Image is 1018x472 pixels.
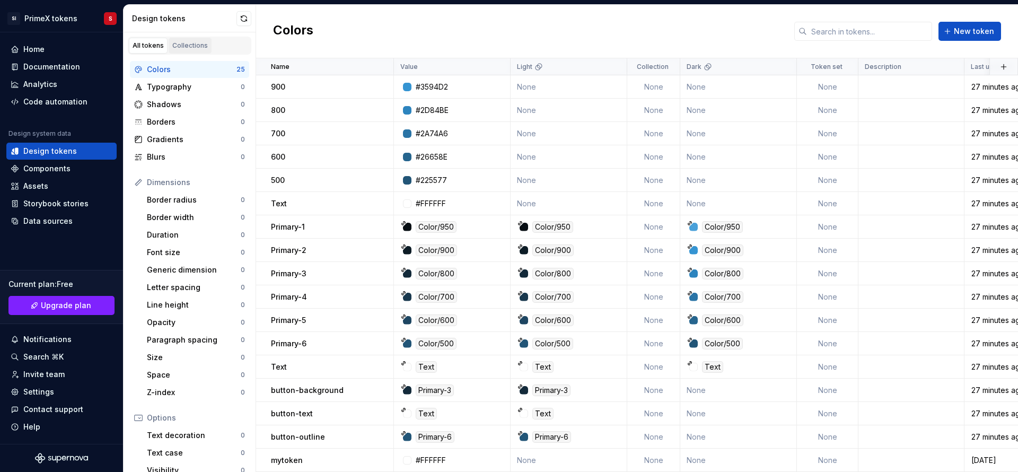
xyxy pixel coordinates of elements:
div: 0 [241,388,245,397]
div: All tokens [133,41,164,50]
p: button-outline [271,432,325,442]
p: Primary-5 [271,315,306,326]
div: 0 [241,371,245,379]
a: Line height0 [143,296,249,313]
div: Typography [147,82,241,92]
div: Colors [147,64,236,75]
td: None [627,285,680,309]
div: 0 [241,153,245,161]
td: None [797,122,858,145]
div: Size [147,352,241,363]
div: Settings [23,387,54,397]
span: New token [954,26,994,37]
div: 0 [241,248,245,257]
td: None [797,309,858,332]
div: Collections [172,41,208,50]
p: 700 [271,128,285,139]
a: Invite team [6,366,117,383]
div: 0 [241,196,245,204]
div: Primary-6 [532,431,571,443]
td: None [680,145,797,169]
td: None [511,192,627,215]
a: Components [6,160,117,177]
td: None [680,99,797,122]
a: Borders0 [130,113,249,130]
div: 0 [241,118,245,126]
td: None [511,75,627,99]
td: None [797,75,858,99]
a: Text case0 [143,444,249,461]
div: Documentation [23,62,80,72]
p: 500 [271,175,285,186]
p: Dark [687,63,701,71]
td: None [797,449,858,472]
div: #225577 [416,175,447,186]
p: Description [865,63,901,71]
a: Shadows0 [130,96,249,113]
div: Primary-3 [532,384,571,396]
p: button-text [271,408,313,419]
div: Line height [147,300,241,310]
div: Letter spacing [147,282,241,293]
a: Text decoration0 [143,427,249,444]
div: Assets [23,181,48,191]
div: Paragraph spacing [147,335,241,345]
div: Text case [147,448,241,458]
button: Search ⌘K [6,348,117,365]
div: #2A74A6 [416,128,448,139]
div: Primary-3 [416,384,454,396]
a: Letter spacing0 [143,279,249,296]
div: Color/600 [702,314,743,326]
a: Space0 [143,366,249,383]
td: None [680,402,797,425]
td: None [627,75,680,99]
div: Color/950 [532,221,573,233]
a: Typography0 [130,78,249,95]
div: SI [7,12,20,25]
p: 800 [271,105,285,116]
a: Size0 [143,349,249,366]
div: Text [416,408,437,419]
a: Analytics [6,76,117,93]
div: Text [532,361,554,373]
td: None [627,215,680,239]
div: Color/700 [416,291,457,303]
div: #FFFFFF [416,198,446,209]
div: Home [23,44,45,55]
a: Border radius0 [143,191,249,208]
td: None [627,355,680,379]
p: Name [271,63,289,71]
p: Text [271,198,287,209]
td: None [797,332,858,355]
div: Data sources [23,216,73,226]
td: None [627,402,680,425]
div: 0 [241,135,245,144]
div: Analytics [23,79,57,90]
div: Primary-6 [416,431,454,443]
div: Notifications [23,334,72,345]
div: PrimeX tokens [24,13,77,24]
td: None [511,122,627,145]
div: 0 [241,431,245,440]
td: None [797,379,858,402]
div: Options [147,413,245,423]
a: Z-index0 [143,384,249,401]
button: Upgrade plan [8,296,115,315]
p: 900 [271,82,285,92]
p: mytoken [271,455,303,466]
div: Shadows [147,99,241,110]
div: Color/500 [416,338,457,349]
td: None [627,309,680,332]
button: Notifications [6,331,117,348]
td: None [627,145,680,169]
div: Color/900 [702,244,743,256]
div: Dimensions [147,177,245,188]
a: Font size0 [143,244,249,261]
div: Border width [147,212,241,223]
a: Blurs0 [130,148,249,165]
div: Design system data [8,129,71,138]
td: None [627,99,680,122]
div: Design tokens [23,146,77,156]
td: None [511,169,627,192]
td: None [680,449,797,472]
